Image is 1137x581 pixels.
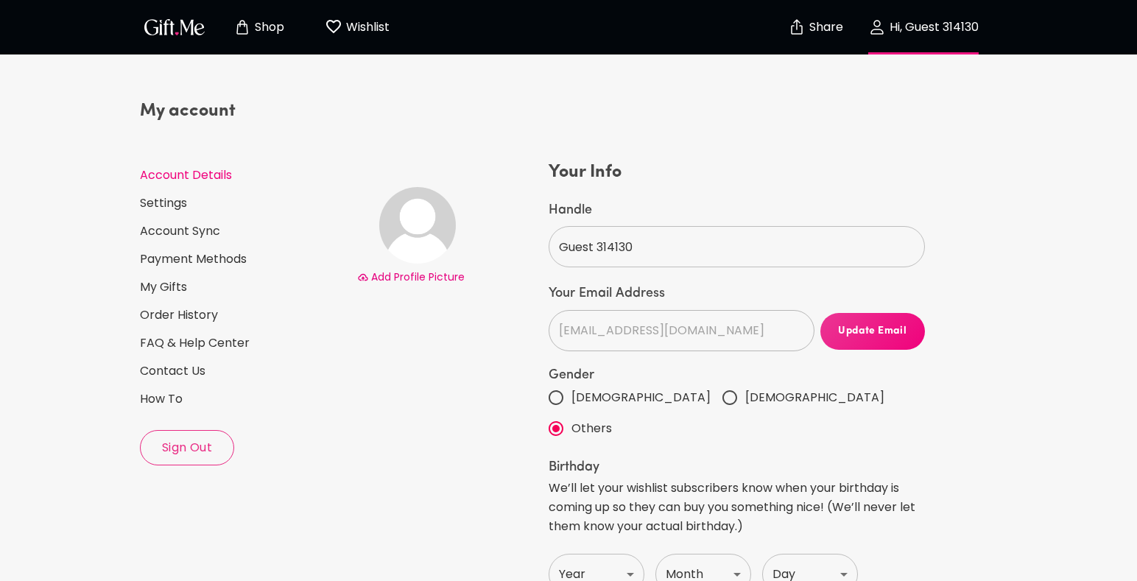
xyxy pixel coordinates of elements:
[251,21,284,34] p: Shop
[549,202,925,219] label: Handle
[549,479,925,536] p: We’ll let your wishlist subscribers know when your birthday is coming up so they can buy you some...
[806,21,843,34] p: Share
[140,391,345,407] a: How To
[549,161,925,184] h4: Your Info
[141,440,233,456] span: Sign Out
[886,21,979,34] p: Hi, Guest 314130
[549,382,925,444] div: gender
[342,18,390,37] p: Wishlist
[140,279,345,295] a: My Gifts
[140,167,345,183] a: Account Details
[140,195,345,211] a: Settings
[218,4,299,51] button: Store page
[140,307,345,323] a: Order History
[371,270,465,284] span: Add Profile Picture
[140,335,345,351] a: FAQ & Help Center
[820,313,925,350] button: Update Email
[850,4,997,51] button: Hi, Guest 314130
[317,4,398,51] button: Wishlist page
[379,187,456,264] img: Avatar
[789,1,841,53] button: Share
[549,461,925,474] legend: Birthday
[571,419,612,438] span: Others
[140,363,345,379] a: Contact Us
[788,18,806,36] img: secure
[140,430,234,465] button: Sign Out
[571,388,711,407] span: [DEMOGRAPHIC_DATA]
[140,223,345,239] a: Account Sync
[140,18,209,36] button: GiftMe Logo
[549,285,925,303] label: Your Email Address
[549,369,925,382] label: Gender
[820,323,925,339] span: Update Email
[745,388,884,407] span: [DEMOGRAPHIC_DATA]
[140,251,345,267] a: Payment Methods
[141,16,208,38] img: GiftMe Logo
[140,99,345,123] h4: My account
